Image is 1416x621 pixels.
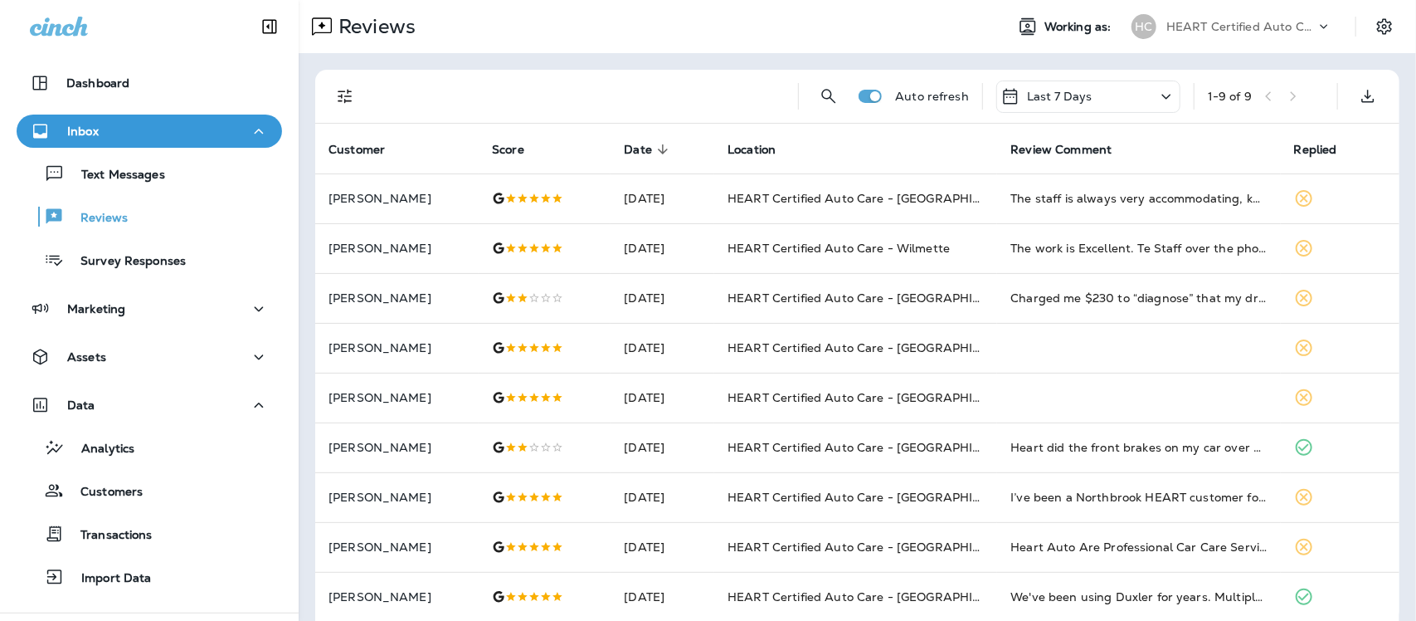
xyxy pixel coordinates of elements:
[67,350,106,364] p: Assets
[17,473,282,508] button: Customers
[727,589,1025,604] span: HEART Certified Auto Care - [GEOGRAPHIC_DATA]
[1010,489,1267,506] div: I’ve been a Northbrook HEART customer for over 5 years, 2 different cars and a change in their ow...
[611,323,714,373] td: [DATE]
[67,125,99,138] p: Inbox
[727,540,1025,555] span: HEART Certified Auto Care - [GEOGRAPHIC_DATA]
[1044,20,1115,34] span: Working as:
[67,302,125,315] p: Marketing
[727,490,1025,505] span: HEART Certified Auto Care - [GEOGRAPHIC_DATA]
[328,291,465,305] p: [PERSON_NAME]
[17,292,282,325] button: Marketing
[1208,90,1252,103] div: 1 - 9 of 9
[611,223,714,273] td: [DATE]
[611,522,714,572] td: [DATE]
[611,273,714,323] td: [DATE]
[65,571,152,587] p: Import Data
[1010,589,1267,605] div: We've been using Duxler for years. Multiple kids, multiple cars. I've always found them to be hon...
[624,142,674,157] span: Date
[727,142,797,157] span: Location
[611,472,714,522] td: [DATE]
[895,90,969,103] p: Auto refresh
[17,340,282,374] button: Assets
[611,423,714,472] td: [DATE]
[727,291,1025,306] span: HEART Certified Auto Care - [GEOGRAPHIC_DATA]
[624,143,652,157] span: Date
[1010,142,1133,157] span: Review Comment
[1370,12,1399,42] button: Settings
[64,211,128,227] p: Reviews
[65,168,165,183] p: Text Messages
[1294,143,1337,157] span: Replied
[727,241,950,256] span: HEART Certified Auto Care - Wilmette
[328,491,465,504] p: [PERSON_NAME]
[611,373,714,423] td: [DATE]
[727,440,1025,455] span: HEART Certified Auto Care - [GEOGRAPHIC_DATA]
[64,485,143,501] p: Customers
[328,341,465,355] p: [PERSON_NAME]
[328,192,465,205] p: [PERSON_NAME]
[727,143,776,157] span: Location
[17,242,282,277] button: Survey Responses
[17,560,282,594] button: Import Data
[1294,142,1359,157] span: Replied
[64,528,153,544] p: Transactions
[812,80,845,113] button: Search Reviews
[328,142,406,157] span: Customer
[492,143,524,157] span: Score
[1027,90,1092,103] p: Last 7 Days
[1010,190,1267,207] div: The staff is always very accommodating, knowledgeable, and honestly pretty entertaining. They def...
[328,540,465,554] p: [PERSON_NAME]
[1010,290,1267,306] div: Charged me $230 to “diagnose” that my driver side window would go up!
[66,76,129,90] p: Dashboard
[1010,439,1267,456] div: Heart did the front brakes on my car over a year ago. They are still shedding. My car hasn’t look...
[17,115,282,148] button: Inbox
[1166,20,1316,33] p: HEART Certified Auto Care
[492,142,546,157] span: Score
[328,441,465,454] p: [PERSON_NAME]
[727,390,1025,405] span: HEART Certified Auto Care - [GEOGRAPHIC_DATA]
[328,242,465,255] p: [PERSON_NAME]
[332,14,416,39] p: Reviews
[328,391,465,404] p: [PERSON_NAME]
[611,174,714,223] td: [DATE]
[246,10,293,43] button: Collapse Sidebar
[328,590,465,604] p: [PERSON_NAME]
[1010,539,1267,555] div: Heart Auto Are Professional Car Care Service Providers. Nothing Short Of Professionalism. Keisha ...
[17,516,282,551] button: Transactions
[65,442,134,457] p: Analytics
[1131,14,1156,39] div: HC
[67,399,95,412] p: Data
[1351,80,1384,113] button: Export as CSV
[1010,240,1267,257] div: The work is Excellent. Te Staff over the phone to the visit to drop the car off were Professional...
[727,340,1025,355] span: HEART Certified Auto Care - [GEOGRAPHIC_DATA]
[17,389,282,422] button: Data
[328,143,385,157] span: Customer
[17,430,282,465] button: Analytics
[17,66,282,100] button: Dashboard
[17,199,282,234] button: Reviews
[727,191,1025,206] span: HEART Certified Auto Care - [GEOGRAPHIC_DATA]
[64,254,186,270] p: Survey Responses
[1010,143,1112,157] span: Review Comment
[328,80,362,113] button: Filters
[17,156,282,191] button: Text Messages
